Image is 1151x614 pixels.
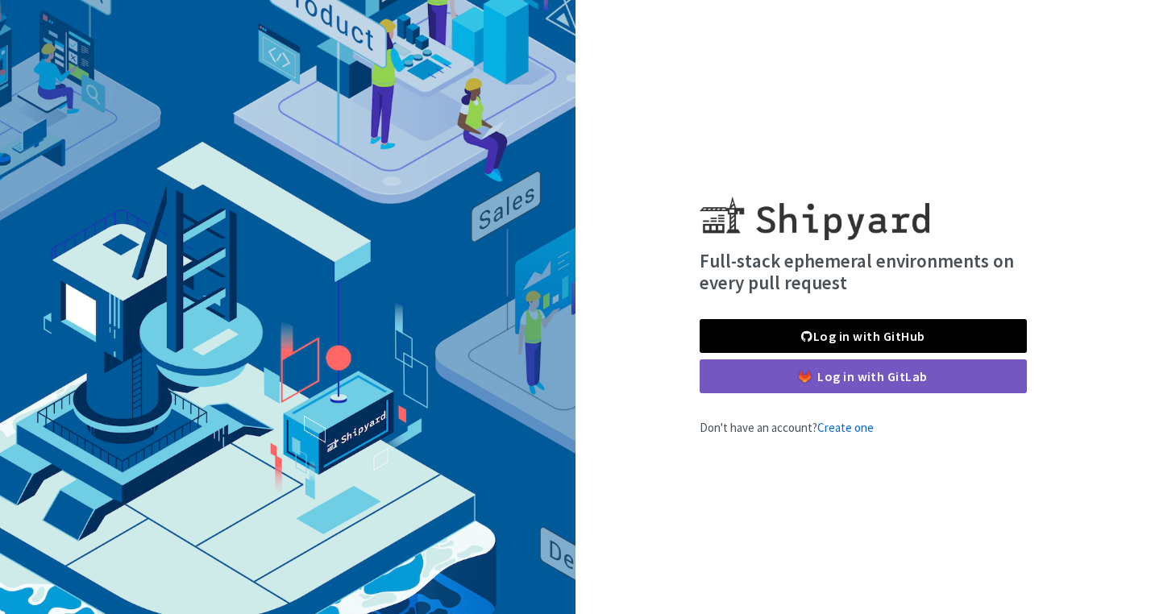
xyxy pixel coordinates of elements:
[817,420,874,435] a: Create one
[700,420,874,435] span: Don't have an account?
[700,177,929,240] img: Shipyard logo
[799,371,811,383] img: gitlab-color.svg
[700,319,1027,353] a: Log in with GitHub
[700,250,1027,294] h4: Full-stack ephemeral environments on every pull request
[700,359,1027,393] a: Log in with GitLab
